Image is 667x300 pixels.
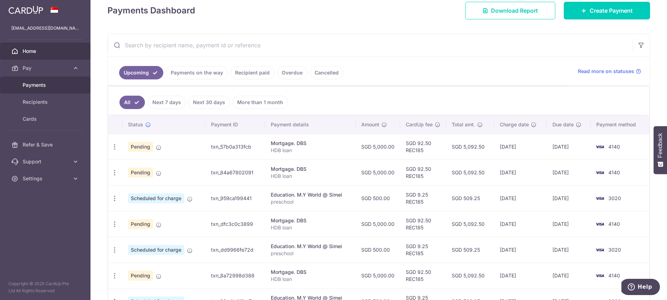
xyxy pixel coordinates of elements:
[23,158,69,165] span: Support
[446,237,494,263] td: SGD 509.25
[271,276,350,283] p: HDB loan
[657,133,663,158] span: Feedback
[23,98,69,106] span: Recipients
[166,66,228,79] a: Payments on the way
[205,185,265,211] td: txn_959ca199441
[119,66,163,79] a: Upcoming
[128,193,184,203] span: Scheduled for charge
[578,68,641,75] a: Read more on statuses
[233,96,288,109] a: More than 1 month
[500,121,529,128] span: Charge date
[271,217,350,224] div: Mortgage. DBS
[608,169,620,175] span: 4140
[107,4,195,17] h4: Payments Dashboard
[128,245,184,255] span: Scheduled for charge
[356,185,400,211] td: SGD 500.00
[547,185,591,211] td: [DATE]
[205,237,265,263] td: txn_dd9966fe72d
[578,68,634,75] span: Read more on statuses
[593,194,607,203] img: Bank Card
[356,211,400,237] td: SGD 5,000.00
[23,175,69,182] span: Settings
[400,211,446,237] td: SGD 92.50 REC185
[547,211,591,237] td: [DATE]
[593,220,607,228] img: Bank Card
[271,191,350,198] div: Education. M.Y World @ Simei
[446,134,494,160] td: SGD 5,092.50
[593,246,607,254] img: Bank Card
[547,134,591,160] td: [DATE]
[188,96,230,109] a: Next 30 days
[128,168,153,178] span: Pending
[608,247,621,253] span: 3020
[400,237,446,263] td: SGD 9.25 REC185
[494,237,547,263] td: [DATE]
[23,65,69,72] span: Pay
[590,6,633,15] span: Create Payment
[205,115,265,134] th: Payment ID
[356,237,400,263] td: SGD 500.00
[265,115,356,134] th: Payment details
[128,142,153,152] span: Pending
[452,121,475,128] span: Total amt.
[271,224,350,231] p: HDB loan
[608,272,620,278] span: 4140
[148,96,186,109] a: Next 7 days
[356,160,400,185] td: SGD 5,000.00
[400,134,446,160] td: SGD 92.50 REC185
[446,263,494,288] td: SGD 5,092.50
[108,34,633,56] input: Search by recipient name, payment id or reference
[310,66,343,79] a: Cancelled
[494,211,547,237] td: [DATE]
[494,263,547,288] td: [DATE]
[128,271,153,281] span: Pending
[591,115,649,134] th: Payment method
[547,263,591,288] td: [DATE]
[23,115,69,122] span: Cards
[593,271,607,280] img: Bank Card
[128,219,153,229] span: Pending
[11,25,79,32] p: [EMAIL_ADDRESS][DOMAIN_NAME]
[608,221,620,227] span: 4140
[271,147,350,154] p: HDB loan
[608,195,621,201] span: 3020
[446,185,494,211] td: SGD 509.25
[356,263,400,288] td: SGD 5,000.00
[271,166,350,173] div: Mortgage. DBS
[400,263,446,288] td: SGD 92.50 REC185
[205,263,265,288] td: txn_8a72998d388
[205,160,265,185] td: txn_84a67802091
[608,144,620,150] span: 4140
[400,185,446,211] td: SGD 9.25 REC185
[361,121,379,128] span: Amount
[446,160,494,185] td: SGD 5,092.50
[23,82,69,89] span: Payments
[621,279,660,296] iframe: Opens a widget where you can find more information
[494,160,547,185] td: [DATE]
[8,6,43,14] img: CardUp
[271,173,350,180] p: HDB loan
[119,96,145,109] a: All
[400,160,446,185] td: SGD 92.50 REC185
[271,198,350,205] p: preschool
[356,134,400,160] td: SGD 5,000.00
[23,141,69,148] span: Refer & Save
[494,185,547,211] td: [DATE]
[271,269,350,276] div: Mortgage. DBS
[547,237,591,263] td: [DATE]
[277,66,307,79] a: Overdue
[271,140,350,147] div: Mortgage. DBS
[205,134,265,160] td: txn_57b0a313fcb
[552,121,574,128] span: Due date
[491,6,538,15] span: Download Report
[494,134,547,160] td: [DATE]
[593,143,607,151] img: Bank Card
[654,126,667,174] button: Feedback - Show survey
[128,121,143,128] span: Status
[547,160,591,185] td: [DATE]
[23,48,69,55] span: Home
[446,211,494,237] td: SGD 5,092.50
[271,250,350,257] p: preschool
[406,121,433,128] span: CardUp fee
